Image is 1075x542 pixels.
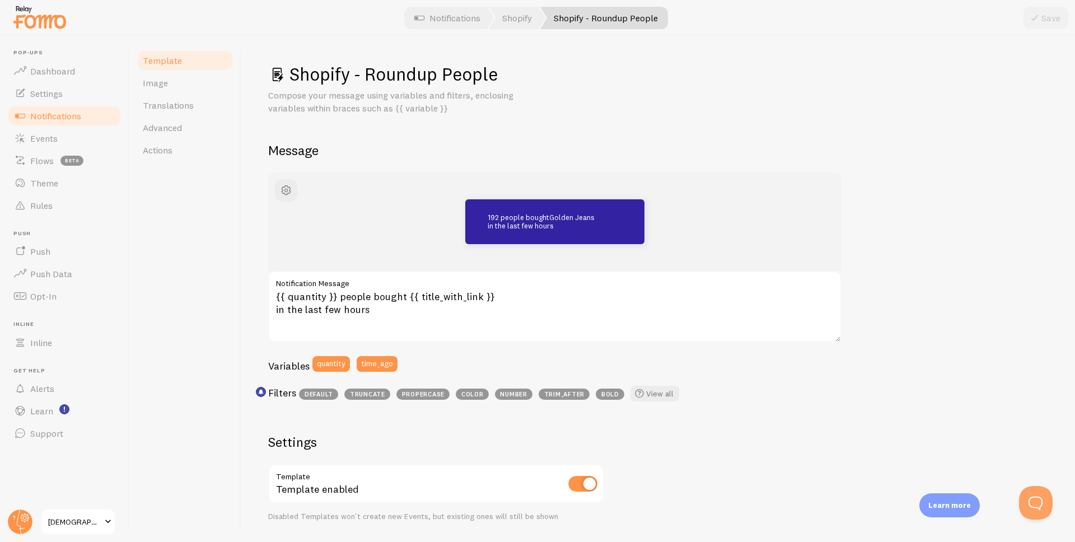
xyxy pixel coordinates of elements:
h1: Shopify - Roundup People [268,63,1048,86]
img: fomo-relay-logo-orange.svg [12,3,68,31]
span: truncate [344,389,390,400]
p: Compose your message using variables and filters, enclosing variables within braces such as {{ va... [268,89,537,115]
a: Opt-In [7,285,122,307]
span: beta [60,156,83,166]
span: propercase [396,389,450,400]
span: Settings [30,88,63,99]
a: Template [136,49,234,72]
span: Dashboard [30,66,75,77]
a: Translations [136,94,234,116]
a: Learn [7,400,122,422]
span: Rules [30,200,53,211]
span: Events [30,133,58,144]
h2: Message [268,142,1048,159]
a: Notifications [7,105,122,127]
a: Push Data [7,263,122,285]
span: trim_after [539,389,590,400]
div: Disabled Templates won't create new Events, but existing ones will still be shown [268,512,604,522]
a: Rules [7,194,122,217]
span: Inline [13,321,122,328]
span: Template [143,55,182,66]
a: Theme [7,172,122,194]
span: Image [143,77,168,88]
iframe: Help Scout Beacon - Open [1019,486,1053,520]
span: Inline [30,337,52,348]
span: Pop-ups [13,49,122,57]
span: color [456,389,489,400]
a: Flows beta [7,149,122,172]
svg: <p>Use filters like | propercase to change CITY to City in your templates</p> [256,387,266,397]
a: Push [7,240,122,263]
a: Advanced [136,116,234,139]
h2: Settings [268,433,604,451]
svg: <p>Watch New Feature Tutorials!</p> [59,404,69,414]
span: Actions [143,144,172,156]
button: time_ago [357,356,398,372]
span: Learn [30,405,53,417]
span: Alerts [30,383,54,394]
p: Learn more [928,500,971,511]
p: 192 people bought in the last few hours [488,213,622,230]
h3: Variables [268,359,310,372]
a: Dashboard [7,60,122,82]
a: Image [136,72,234,94]
span: Translations [143,100,194,111]
a: Events [7,127,122,149]
a: Support [7,422,122,445]
button: quantity [312,356,350,372]
span: Push [30,246,50,257]
span: Opt-In [30,291,57,302]
a: Settings [7,82,122,105]
span: number [495,389,532,400]
span: default [299,389,338,400]
span: Notifications [30,110,81,122]
span: Push [13,230,122,237]
a: Actions [136,139,234,161]
span: Theme [30,177,58,189]
span: Push Data [30,268,72,279]
span: Support [30,428,63,439]
div: Learn more [919,493,980,517]
a: View all [630,386,679,401]
span: Flows [30,155,54,166]
span: Advanced [143,122,182,133]
h3: Filters [268,386,296,399]
span: Get Help [13,367,122,375]
label: Notification Message [268,271,842,290]
div: Template enabled [268,464,604,505]
span: bold [596,389,624,400]
span: [DEMOGRAPHIC_DATA] [48,515,101,529]
a: Alerts [7,377,122,400]
a: Inline [7,331,122,354]
a: [DEMOGRAPHIC_DATA] [40,508,116,535]
a: Golden Jeans [549,213,595,222]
